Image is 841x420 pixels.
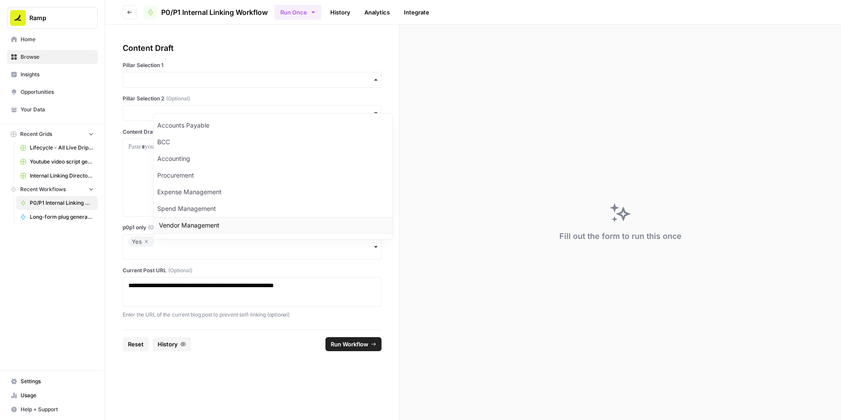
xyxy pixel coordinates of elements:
div: Accounts Payable [154,117,392,134]
img: Ramp Logo [10,10,26,26]
a: Integrate [399,5,435,19]
a: Lifecycle - All Live Drip Data [16,141,98,155]
span: (Optional) [148,224,172,231]
span: Internal Linking Directory Grid [30,172,94,180]
p: Enter the URL of the current blog post to prevent self-linking (optional) [123,310,382,319]
a: Browse [7,50,98,64]
span: Usage [21,392,94,399]
span: Reset [128,340,144,349]
span: Youtube video script generator [30,158,94,166]
a: P0/P1 Internal Linking Workflow [16,196,98,210]
div: Vendor Management [154,217,392,234]
button: Run Once [275,5,322,20]
a: Opportunities [7,85,98,99]
a: Youtube video script generator [16,155,98,169]
a: History [325,5,356,19]
span: Recent Grids [20,130,52,138]
span: Lifecycle - All Live Drip Data [30,144,94,152]
a: Long-form plug generator – Content tuning version [16,210,98,224]
button: History [152,337,191,351]
span: Long-form plug generator – Content tuning version [30,213,94,221]
div: Content Draft [123,42,382,54]
button: Workspace: Ramp [7,7,98,29]
button: Reset [123,337,149,351]
label: Pillar Selection 1 [123,61,382,69]
span: Insights [21,71,94,78]
span: Home [21,36,94,43]
a: Analytics [359,5,395,19]
span: (Optional) [168,267,192,274]
span: Settings [21,377,94,385]
span: Recent Workflows [20,185,66,193]
a: P0/P1 Internal Linking Workflow [144,5,268,19]
a: Internal Linking Directory Grid [16,169,98,183]
a: Usage [7,388,98,402]
button: Recent Workflows [7,183,98,196]
span: Ramp [29,14,82,22]
button: Help + Support [7,402,98,416]
a: Settings [7,374,98,388]
span: Run Workflow [331,340,368,349]
span: Your Data [21,106,94,114]
a: Your Data [7,103,98,117]
span: P0/P1 Internal Linking Workflow [161,7,268,18]
div: Spend Management [154,200,392,217]
label: Current Post URL [123,267,382,274]
label: Content Draft in HTML [123,128,382,136]
span: (Optional) [166,95,190,103]
button: Run Workflow [325,337,382,351]
div: FinOps [154,234,392,250]
span: Help + Support [21,406,94,413]
label: Pillar Selection 2 [123,95,382,103]
button: Yes [123,234,382,260]
div: Expense Management [154,184,392,200]
span: P0/P1 Internal Linking Workflow [30,199,94,207]
div: BCC [154,134,392,150]
label: p0p1 only [123,224,382,231]
a: Home [7,32,98,46]
span: Opportunities [21,88,94,96]
div: Procurement [154,167,392,184]
div: Fill out the form to run this once [559,230,682,242]
button: Recent Grids [7,128,98,141]
span: History [158,340,178,349]
a: Insights [7,68,98,82]
div: Accounting [154,150,392,167]
div: Yes [132,236,151,247]
span: Browse [21,53,94,61]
